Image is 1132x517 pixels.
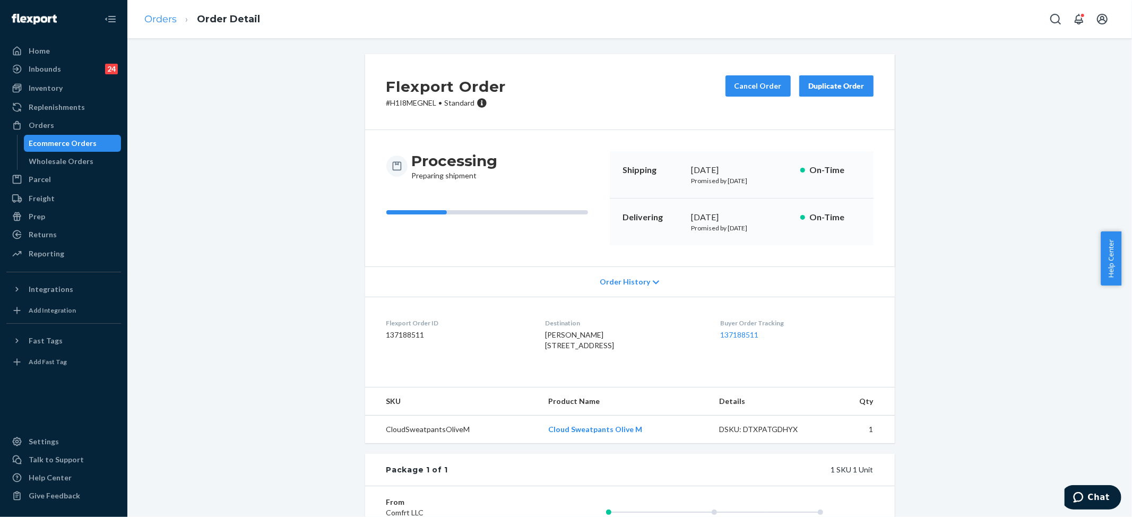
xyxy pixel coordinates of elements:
div: Give Feedback [29,490,80,501]
dt: Buyer Order Tracking [720,318,873,328]
div: Home [29,46,50,56]
button: Integrations [6,281,121,298]
button: Open notifications [1068,8,1090,30]
span: Order History [600,277,650,287]
a: Wholesale Orders [24,153,122,170]
div: Integrations [29,284,73,295]
th: Product Name [540,387,711,416]
h2: Flexport Order [386,75,506,98]
button: Duplicate Order [799,75,874,97]
button: Cancel Order [725,75,791,97]
a: Returns [6,226,121,243]
button: Talk to Support [6,451,121,468]
div: 24 [105,64,118,74]
p: On-Time [809,164,861,176]
a: Inbounds24 [6,61,121,77]
div: Duplicate Order [808,81,865,91]
a: Ecommerce Orders [24,135,122,152]
iframe: Opens a widget where you can chat to one of our agents [1065,485,1121,512]
p: Promised by [DATE] [692,176,792,185]
p: Promised by [DATE] [692,223,792,232]
button: Open account menu [1092,8,1113,30]
p: # H1I8MEGNEL [386,98,506,108]
button: Close Navigation [100,8,121,30]
div: 1 SKU 1 Unit [448,464,873,475]
a: Add Integration [6,302,121,319]
a: Reporting [6,245,121,262]
span: Standard [445,98,475,107]
div: Wholesale Orders [29,156,94,167]
div: Reporting [29,248,64,259]
a: Cloud Sweatpants Olive M [548,425,642,434]
div: Inbounds [29,64,61,74]
div: Replenishments [29,102,85,113]
a: Freight [6,190,121,207]
td: 1 [827,416,894,444]
p: Delivering [623,211,683,223]
div: Returns [29,229,57,240]
dd: 137188511 [386,330,528,340]
div: Freight [29,193,55,204]
button: Help Center [1101,231,1121,286]
div: Package 1 of 1 [386,464,448,475]
th: SKU [365,387,540,416]
p: On-Time [809,211,861,223]
div: Add Integration [29,306,76,315]
td: CloudSweatpantsOliveM [365,416,540,444]
ol: breadcrumbs [136,4,269,35]
div: DSKU: DTXPATGDHYX [720,424,819,435]
th: Qty [827,387,894,416]
div: Parcel [29,174,51,185]
a: Inventory [6,80,121,97]
div: Ecommerce Orders [29,138,97,149]
h3: Processing [412,151,498,170]
div: Orders [29,120,54,131]
div: [DATE] [692,164,792,176]
button: Open Search Box [1045,8,1066,30]
a: 137188511 [720,330,758,339]
a: Replenishments [6,99,121,116]
div: Fast Tags [29,335,63,346]
a: Help Center [6,469,121,486]
div: Talk to Support [29,454,84,465]
dt: From [386,497,513,507]
div: Inventory [29,83,63,93]
a: Orders [144,13,177,25]
a: Home [6,42,121,59]
a: Prep [6,208,121,225]
div: Prep [29,211,45,222]
dt: Flexport Order ID [386,318,528,328]
div: Settings [29,436,59,447]
span: [PERSON_NAME] [STREET_ADDRESS] [545,330,614,350]
a: Settings [6,433,121,450]
a: Parcel [6,171,121,188]
a: Orders [6,117,121,134]
th: Details [711,387,828,416]
div: Help Center [29,472,72,483]
dt: Destination [545,318,703,328]
button: Fast Tags [6,332,121,349]
span: • [439,98,443,107]
div: [DATE] [692,211,792,223]
button: Give Feedback [6,487,121,504]
img: Flexport logo [12,14,57,24]
a: Order Detail [197,13,260,25]
div: Add Fast Tag [29,357,67,366]
p: Shipping [623,164,683,176]
a: Add Fast Tag [6,354,121,370]
div: Preparing shipment [412,151,498,181]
